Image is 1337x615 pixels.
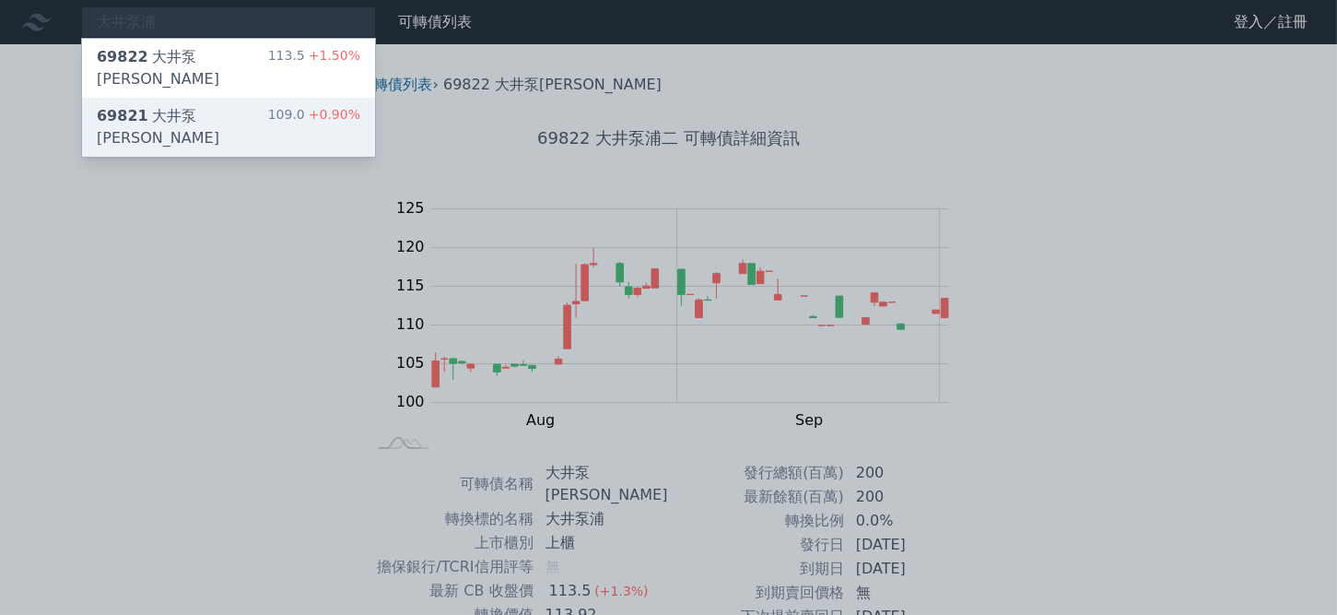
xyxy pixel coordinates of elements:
div: 113.5 [268,46,360,90]
div: 109.0 [268,105,360,149]
a: 69822大井泵[PERSON_NAME] 113.5+1.50% [82,39,375,98]
span: 69822 [97,48,148,65]
span: +0.90% [305,107,360,122]
span: 69821 [97,107,148,124]
a: 69821大井泵[PERSON_NAME] 109.0+0.90% [82,98,375,157]
div: 大井泵[PERSON_NAME] [97,105,268,149]
div: 大井泵[PERSON_NAME] [97,46,268,90]
span: +1.50% [305,48,360,63]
